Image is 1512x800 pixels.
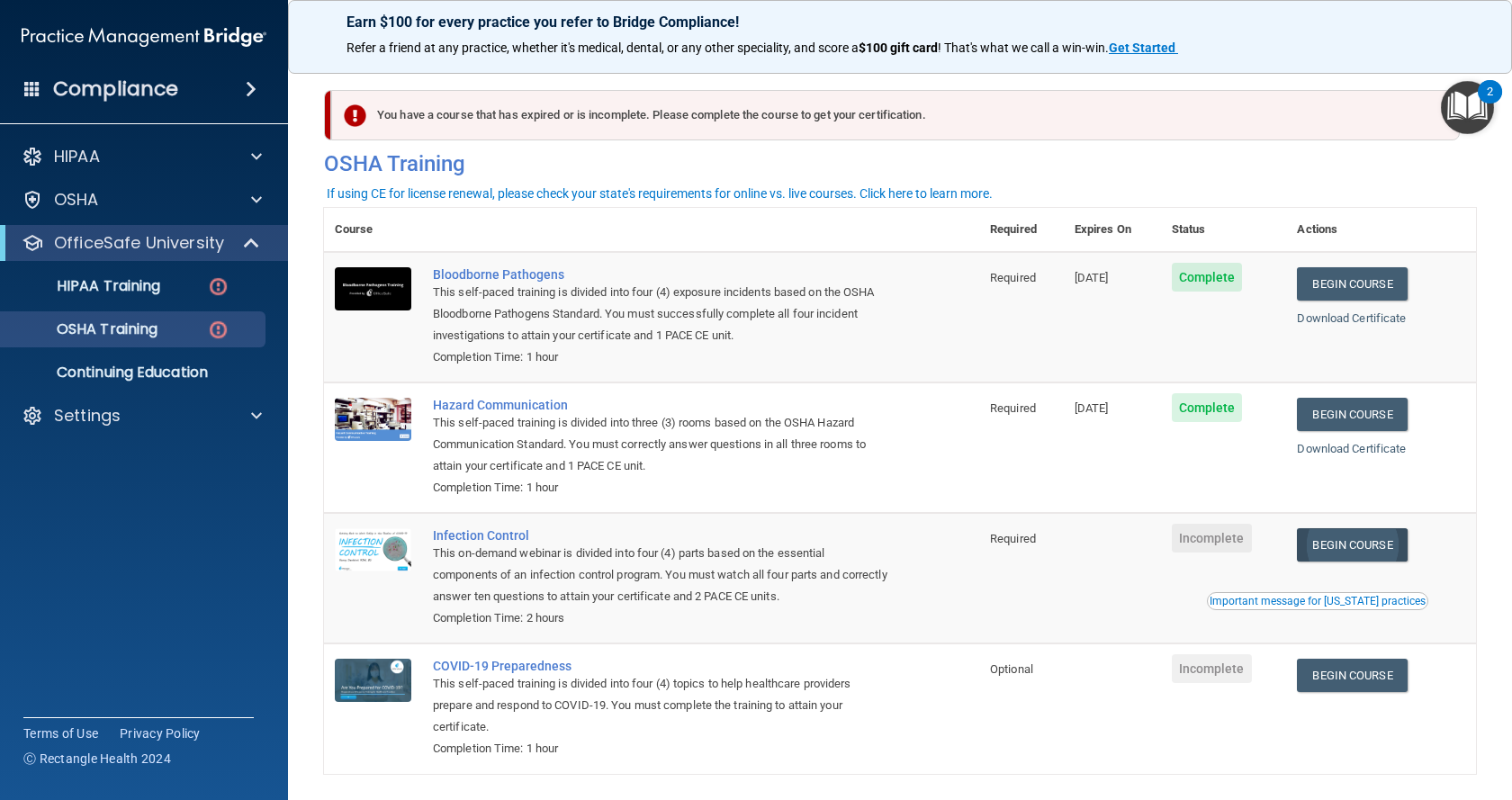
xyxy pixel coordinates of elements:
p: HIPAA Training [12,277,160,295]
strong: Get Started [1109,40,1175,55]
span: Required [990,532,1036,545]
div: This on-demand webinar is divided into four (4) parts based on the essential components of an inf... [433,543,889,607]
div: Important message for [US_STATE] practices [1210,596,1426,607]
h4: OSHA Training [324,151,1476,176]
a: Begin Course [1297,528,1407,562]
p: OSHA Training [12,320,157,338]
img: danger-circle.6113f641.png [207,319,229,341]
p: OfficeSafe University [54,232,224,254]
div: This self-paced training is divided into three (3) rooms based on the OSHA Hazard Communication S... [433,412,889,477]
div: If using CE for license renewal, please check your state's requirements for online vs. live cours... [327,187,993,200]
span: [DATE] [1075,271,1109,284]
button: Read this if you are a dental practitioner in the state of CA [1207,592,1428,610]
span: Incomplete [1172,654,1252,683]
a: HIPAA [22,146,262,167]
img: PMB logo [22,19,266,55]
p: HIPAA [54,146,100,167]
div: Completion Time: 1 hour [433,738,889,760]
p: OSHA [54,189,99,211]
a: Download Certificate [1297,442,1406,455]
a: OSHA [22,189,262,211]
div: This self-paced training is divided into four (4) exposure incidents based on the OSHA Bloodborne... [433,282,889,346]
th: Actions [1286,208,1476,252]
span: [DATE] [1075,401,1109,415]
a: Begin Course [1297,398,1407,431]
a: Privacy Policy [120,724,201,742]
strong: $100 gift card [859,40,938,55]
a: Bloodborne Pathogens [433,267,889,282]
span: Incomplete [1172,524,1252,553]
th: Required [979,208,1064,252]
div: 2 [1487,92,1493,115]
span: Optional [990,662,1033,676]
button: If using CE for license renewal, please check your state's requirements for online vs. live cours... [324,184,995,202]
div: Completion Time: 2 hours [433,607,889,629]
div: Completion Time: 1 hour [433,477,889,499]
a: Infection Control [433,528,889,543]
a: Get Started [1109,40,1178,55]
a: Begin Course [1297,659,1407,692]
span: Required [990,271,1036,284]
a: Terms of Use [23,724,98,742]
th: Course [324,208,422,252]
a: Begin Course [1297,267,1407,301]
a: Download Certificate [1297,311,1406,325]
a: OfficeSafe University [22,232,261,254]
div: Completion Time: 1 hour [433,346,889,368]
a: Settings [22,405,262,427]
button: Open Resource Center, 2 new notifications [1441,81,1494,134]
p: Earn $100 for every practice you refer to Bridge Compliance! [346,13,1453,31]
div: This self-paced training is divided into four (4) topics to help healthcare providers prepare and... [433,673,889,738]
img: danger-circle.6113f641.png [207,275,229,298]
a: Hazard Communication [433,398,889,412]
p: Continuing Education [12,364,257,382]
span: Complete [1172,393,1243,422]
div: You have a course that has expired or is incomplete. Please complete the course to get your certi... [331,90,1460,140]
p: Settings [54,405,121,427]
h4: Compliance [53,76,178,102]
th: Status [1161,208,1287,252]
span: Required [990,401,1036,415]
span: Complete [1172,263,1243,292]
th: Expires On [1064,208,1161,252]
span: ! That's what we call a win-win. [938,40,1109,55]
span: Refer a friend at any practice, whether it's medical, dental, or any other speciality, and score a [346,40,859,55]
a: COVID-19 Preparedness [433,659,889,673]
span: Ⓒ Rectangle Health 2024 [23,750,171,768]
img: exclamation-circle-solid-danger.72ef9ffc.png [344,104,366,127]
